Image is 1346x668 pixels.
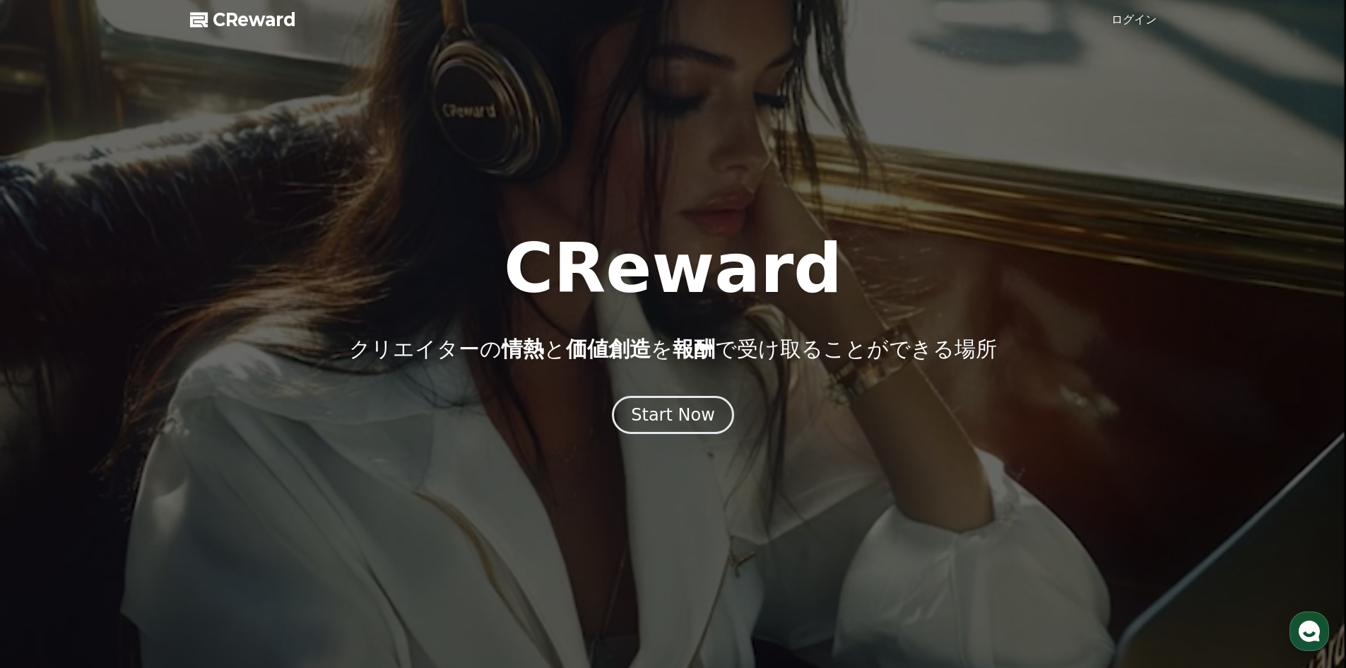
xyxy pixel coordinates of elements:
span: 価値創造 [566,336,651,361]
span: CReward [213,8,296,31]
a: Start Now [612,410,734,423]
a: CReward [190,8,296,31]
p: クリエイターの と を で受け取ることができる場所 [349,336,997,362]
div: Start Now [631,404,715,426]
a: ログイン [1111,11,1157,28]
span: 報酬 [673,336,715,361]
span: 情熱 [502,336,544,361]
button: Start Now [612,396,734,434]
h1: CReward [504,235,842,303]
